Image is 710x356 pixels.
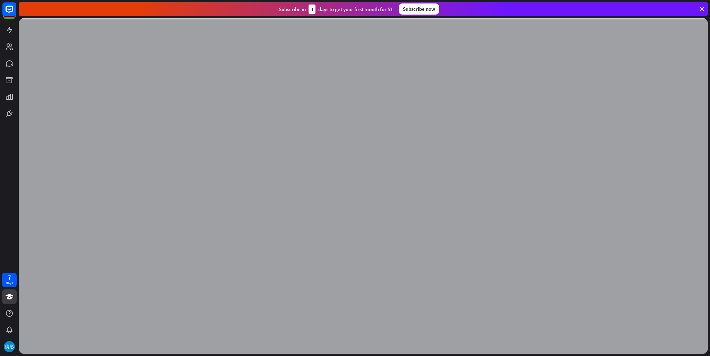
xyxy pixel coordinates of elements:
[2,273,17,287] a: 7 days
[6,281,13,286] div: days
[399,3,439,15] div: Subscribe now
[8,274,11,281] div: 7
[279,5,393,14] div: Subscribe in days to get your first month for $1
[309,5,315,14] div: 3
